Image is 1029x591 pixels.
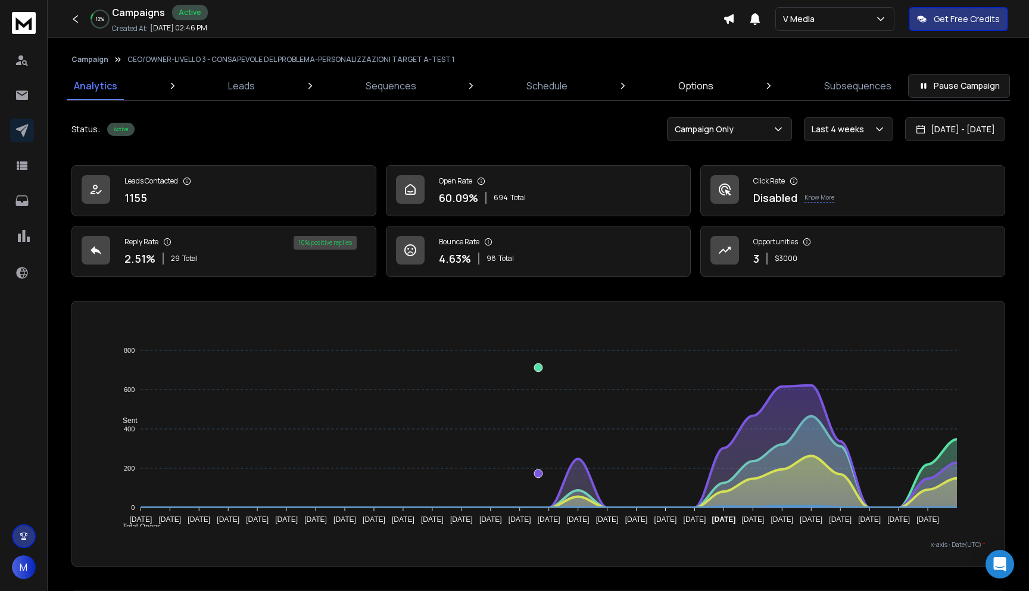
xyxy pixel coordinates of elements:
tspan: [DATE] [188,515,210,524]
img: logo [12,12,36,34]
p: Bounce Rate [439,237,479,247]
tspan: [DATE] [217,515,239,524]
div: Active [107,123,135,136]
p: Schedule [526,79,567,93]
a: Bounce Rate4.63%98Total [386,226,691,277]
a: Leads [221,71,262,100]
p: Click Rate [753,176,785,186]
p: Created At: [112,24,148,33]
tspan: [DATE] [625,515,648,524]
button: [DATE] - [DATE] [905,117,1005,141]
tspan: [DATE] [712,515,736,524]
tspan: [DATE] [275,515,298,524]
a: Subsequences [817,71,899,100]
a: Schedule [519,71,575,100]
p: CEO/OWNER-LIVELLO 3 - CONSAPEVOLE DEL PROBLEMA-PERSONALIZZAZIONI TARGET A-TEST 1 [127,55,454,64]
tspan: [DATE] [684,515,706,524]
button: M [12,555,36,579]
p: Options [678,79,713,93]
p: 4.63 % [439,250,471,267]
span: Total [510,193,526,203]
p: Subsequences [824,79,891,93]
p: V Media [783,13,819,25]
tspan: [DATE] [859,515,881,524]
tspan: 600 [124,386,135,393]
p: Status: [71,123,100,135]
tspan: [DATE] [363,515,385,524]
span: Total Opens [114,522,161,531]
p: Sequences [366,79,416,93]
a: Open Rate60.09%694Total [386,165,691,216]
tspan: [DATE] [158,515,181,524]
a: Opportunities3$3000 [700,226,1005,277]
p: $ 3000 [775,254,797,263]
p: Open Rate [439,176,472,186]
div: Open Intercom Messenger [986,550,1014,578]
a: Analytics [67,71,124,100]
p: Reply Rate [124,237,158,247]
tspan: 800 [124,347,135,354]
button: Pause Campaign [908,74,1010,98]
span: 694 [494,193,508,203]
span: Sent [114,416,138,425]
span: Total [498,254,514,263]
tspan: [DATE] [567,515,590,524]
tspan: [DATE] [742,515,765,524]
tspan: [DATE] [917,515,940,524]
p: 10 % [96,15,104,23]
p: Opportunities [753,237,798,247]
tspan: [DATE] [246,515,269,524]
tspan: [DATE] [479,515,502,524]
tspan: [DATE] [771,515,794,524]
button: Campaign [71,55,108,64]
tspan: 200 [124,465,135,472]
a: Options [671,71,721,100]
tspan: [DATE] [596,515,619,524]
p: 1155 [124,189,147,206]
p: 3 [753,250,759,267]
tspan: [DATE] [129,515,152,524]
p: Last 4 weeks [812,123,869,135]
p: [DATE] 02:46 PM [150,23,207,33]
p: Know More [805,193,834,203]
tspan: [DATE] [450,515,473,524]
div: 10 % positive replies [294,236,357,250]
a: Leads Contacted1155 [71,165,376,216]
tspan: 0 [131,504,135,511]
span: 29 [171,254,180,263]
p: Campaign Only [675,123,738,135]
p: Disabled [753,189,797,206]
tspan: [DATE] [654,515,677,524]
tspan: [DATE] [538,515,560,524]
span: 98 [487,254,496,263]
p: Leads [228,79,255,93]
h1: Campaigns [112,5,165,20]
tspan: [DATE] [888,515,910,524]
tspan: [DATE] [421,515,444,524]
tspan: [DATE] [800,515,823,524]
a: Reply Rate2.51%29Total10% positive replies [71,226,376,277]
tspan: [DATE] [830,515,852,524]
a: Click RateDisabledKnow More [700,165,1005,216]
p: x-axis : Date(UTC) [91,540,986,549]
button: Get Free Credits [909,7,1008,31]
tspan: [DATE] [304,515,327,524]
p: Get Free Credits [934,13,1000,25]
a: Sequences [358,71,423,100]
tspan: 400 [124,425,135,433]
p: 2.51 % [124,250,155,267]
p: Leads Contacted [124,176,178,186]
p: 60.09 % [439,189,478,206]
tspan: [DATE] [509,515,531,524]
span: Total [182,254,198,263]
div: Active [172,5,208,20]
tspan: [DATE] [392,515,414,524]
tspan: [DATE] [333,515,356,524]
p: Analytics [74,79,117,93]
